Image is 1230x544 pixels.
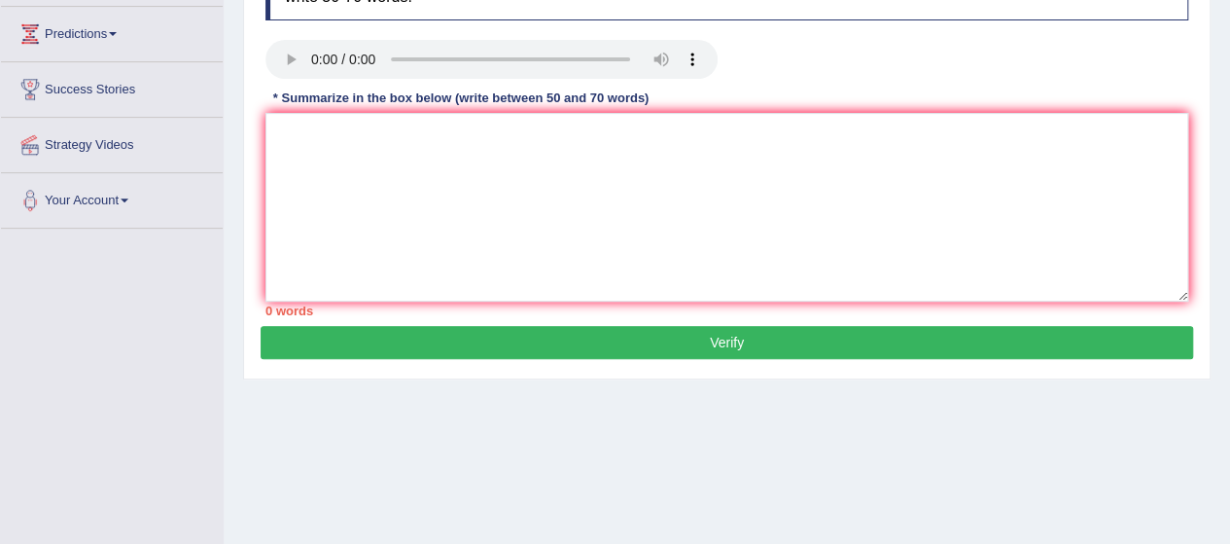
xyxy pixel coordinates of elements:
div: 0 words [265,302,1188,320]
button: Verify [261,326,1193,359]
div: * Summarize in the box below (write between 50 and 70 words) [265,89,656,107]
a: Strategy Videos [1,118,223,166]
a: Success Stories [1,62,223,111]
a: Predictions [1,7,223,55]
a: Your Account [1,173,223,222]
